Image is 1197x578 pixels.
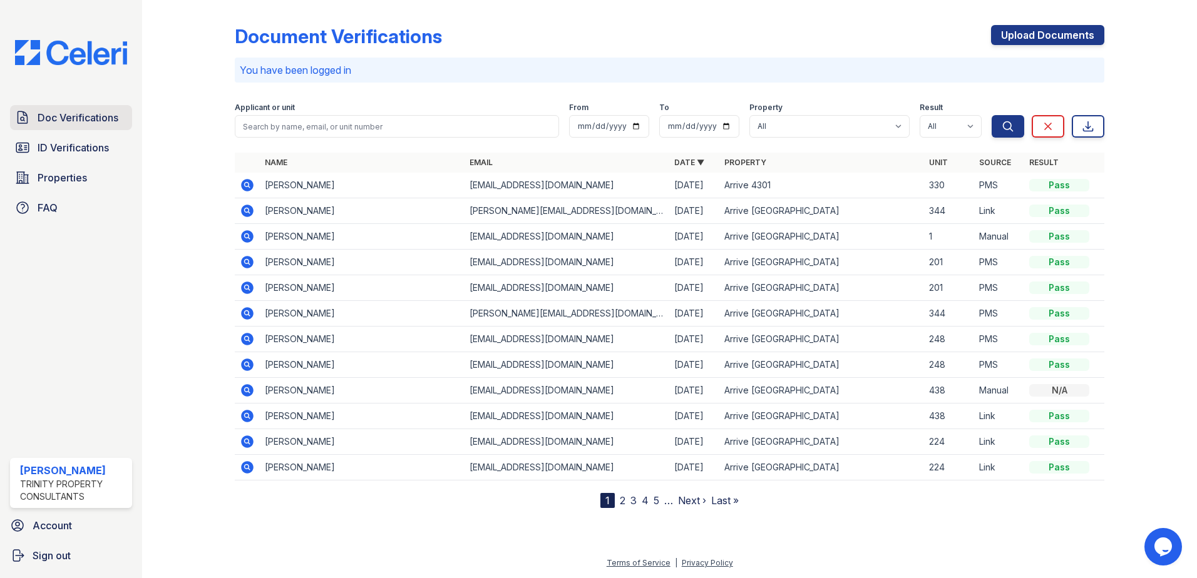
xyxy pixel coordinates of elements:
td: [PERSON_NAME] [260,275,465,301]
td: Link [974,429,1024,455]
td: [PERSON_NAME] [260,352,465,378]
td: [DATE] [669,327,719,352]
div: Pass [1029,179,1089,191]
a: Privacy Policy [682,558,733,567]
a: 2 [620,494,625,507]
button: Sign out [5,543,137,568]
a: ID Verifications [10,135,132,160]
td: Link [974,455,1024,480]
label: To [659,103,669,113]
td: 224 [924,429,974,455]
td: [DATE] [669,198,719,224]
td: [DATE] [669,301,719,327]
p: You have been logged in [240,63,1099,78]
td: [PERSON_NAME][EMAIL_ADDRESS][DOMAIN_NAME] [465,198,669,224]
div: Pass [1029,410,1089,422]
td: [DATE] [669,352,719,378]
td: Arrive [GEOGRAPHIC_DATA] [719,275,924,301]
a: FAQ [10,195,132,220]
td: 201 [924,275,974,301]
a: Source [979,158,1011,167]
td: Arrive [GEOGRAPHIC_DATA] [719,250,924,275]
td: [DATE] [669,403,719,429]
div: | [675,558,677,567]
td: 438 [924,378,974,403]
a: Unit [929,158,948,167]
div: Pass [1029,461,1089,474]
td: [EMAIL_ADDRESS][DOMAIN_NAME] [465,429,669,455]
td: [DATE] [669,378,719,403]
label: Result [920,103,943,113]
input: Search by name, email, or unit number [235,115,559,138]
a: 5 [654,494,659,507]
td: 330 [924,173,974,198]
td: [PERSON_NAME][EMAIL_ADDRESS][DOMAIN_NAME] [465,301,669,327]
a: Email [470,158,493,167]
td: [EMAIL_ADDRESS][DOMAIN_NAME] [465,173,669,198]
div: N/A [1029,384,1089,397]
span: Sign out [33,548,71,563]
td: Arrive [GEOGRAPHIC_DATA] [719,403,924,429]
span: Doc Verifications [38,110,118,125]
div: Pass [1029,281,1089,294]
td: 438 [924,403,974,429]
td: [PERSON_NAME] [260,455,465,480]
a: Terms of Service [607,558,670,567]
td: PMS [974,275,1024,301]
td: Arrive [GEOGRAPHIC_DATA] [719,327,924,352]
td: Arrive [GEOGRAPHIC_DATA] [719,352,924,378]
td: 344 [924,198,974,224]
div: Pass [1029,230,1089,243]
a: Doc Verifications [10,105,132,130]
span: ID Verifications [38,140,109,155]
td: [DATE] [669,224,719,250]
img: CE_Logo_Blue-a8612792a0a2168367f1c8372b55b34899dd931a85d93a1a3d3e32e68fde9ad4.png [5,40,137,65]
td: Link [974,403,1024,429]
div: Trinity Property Consultants [20,478,127,503]
td: [PERSON_NAME] [260,173,465,198]
a: Properties [10,165,132,190]
div: [PERSON_NAME] [20,463,127,478]
label: From [569,103,588,113]
td: [EMAIL_ADDRESS][DOMAIN_NAME] [465,403,669,429]
label: Applicant or unit [235,103,295,113]
td: PMS [974,301,1024,327]
td: [EMAIL_ADDRESS][DOMAIN_NAME] [465,378,669,403]
div: Pass [1029,256,1089,268]
a: Account [5,513,137,538]
td: Arrive [GEOGRAPHIC_DATA] [719,301,924,327]
td: [DATE] [669,429,719,455]
td: [EMAIL_ADDRESS][DOMAIN_NAME] [465,275,669,301]
td: Arrive [GEOGRAPHIC_DATA] [719,224,924,250]
td: [EMAIL_ADDRESS][DOMAIN_NAME] [465,250,669,275]
td: 248 [924,327,974,352]
td: 1 [924,224,974,250]
td: PMS [974,250,1024,275]
div: Pass [1029,205,1089,217]
td: [DATE] [669,275,719,301]
span: Properties [38,170,87,185]
a: 3 [630,494,637,507]
td: PMS [974,327,1024,352]
td: [PERSON_NAME] [260,327,465,352]
a: Name [265,158,287,167]
a: Upload Documents [991,25,1104,45]
td: 201 [924,250,974,275]
div: Pass [1029,435,1089,448]
td: [PERSON_NAME] [260,250,465,275]
td: [EMAIL_ADDRESS][DOMAIN_NAME] [465,327,669,352]
td: [DATE] [669,455,719,480]
td: 344 [924,301,974,327]
span: Account [33,518,72,533]
td: PMS [974,352,1024,378]
a: Property [724,158,766,167]
td: [DATE] [669,173,719,198]
label: Property [749,103,783,113]
td: [PERSON_NAME] [260,198,465,224]
a: Result [1029,158,1059,167]
td: 248 [924,352,974,378]
td: 224 [924,455,974,480]
td: [DATE] [669,250,719,275]
td: [PERSON_NAME] [260,378,465,403]
span: FAQ [38,200,58,215]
